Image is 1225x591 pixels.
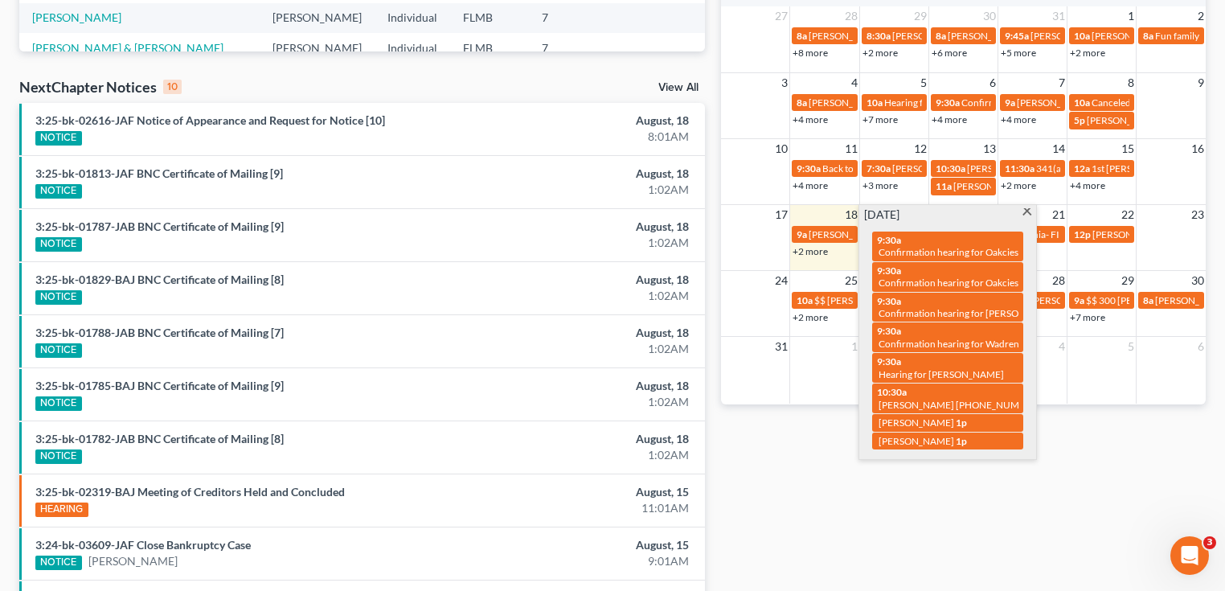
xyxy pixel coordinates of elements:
span: $$ [PERSON_NAME] $400 [814,294,927,306]
span: [PERSON_NAME] [PHONE_NUMBER] [967,162,1129,174]
span: 10a [1074,96,1090,109]
a: +2 more [862,47,898,59]
span: [PERSON_NAME] [PHONE_NUMBER] [953,180,1116,192]
div: 11:01AM [481,500,689,516]
span: Hearing for [PERSON_NAME] [884,96,1010,109]
span: 17 [773,205,789,224]
div: NOTICE [35,449,82,464]
span: 10a [1074,30,1090,42]
span: 28 [843,6,859,26]
div: 1:02AM [481,447,689,463]
span: 3 [780,73,789,92]
span: Confirmation hearing for [PERSON_NAME] [879,307,1061,319]
div: August, 18 [481,431,689,447]
a: +2 more [793,311,828,323]
div: August, 18 [481,166,689,182]
a: +4 more [932,113,967,125]
span: 4 [1057,337,1067,356]
span: [PERSON_NAME] [948,30,1023,42]
a: +4 more [793,179,828,191]
div: 1:02AM [481,235,689,251]
span: 10:30a [877,386,907,398]
span: 11a [936,180,952,192]
span: [PERSON_NAME] [879,435,954,447]
a: 3:25-bk-01813-JAF BNC Certificate of Mailing [9] [35,166,283,180]
span: 9a [1074,294,1084,306]
span: 1 [850,337,859,356]
span: 16 [1190,139,1206,158]
span: [PERSON_NAME] [PHONE_NUMBER] [809,30,971,42]
div: August, 18 [481,378,689,394]
span: [PERSON_NAME] [PHONE_NUMBER] [879,399,1041,411]
span: 8 [1126,73,1136,92]
td: FLMB [450,33,529,63]
span: 30 [981,6,998,26]
div: HEARING [35,503,88,517]
span: [PERSON_NAME] [879,417,954,429]
a: +2 more [1070,47,1105,59]
span: 3 [1203,536,1216,549]
a: +2 more [1001,179,1036,191]
span: 12a [1074,162,1090,174]
span: 12p [1074,228,1091,240]
span: 23 [1190,205,1206,224]
span: 9:30a [877,325,901,337]
span: 7:30a [867,162,891,174]
a: 3:25-bk-01782-JAB BNC Certificate of Mailing [8] [35,432,284,445]
span: Confirmation hearing for Oakcies [PERSON_NAME] & [PERSON_NAME] [879,246,1181,258]
span: 9a [797,228,807,240]
span: 1p [956,417,967,429]
div: August, 18 [481,113,689,129]
span: 6 [1196,337,1206,356]
a: +8 more [793,47,828,59]
a: [PERSON_NAME] & [PERSON_NAME] [32,41,223,55]
td: [PERSON_NAME] [260,33,375,63]
span: 1 [1126,6,1136,26]
a: +7 more [862,113,898,125]
span: 11:30a [1005,162,1034,174]
span: 9:30a [877,355,901,367]
span: Canceled: [PERSON_NAME] [1092,96,1211,109]
span: 21 [1051,205,1067,224]
td: Individual [375,3,450,33]
a: 3:25-bk-02616-JAF Notice of Appearance and Request for Notice [10] [35,113,385,127]
span: 10 [773,139,789,158]
div: NOTICE [35,184,82,199]
span: 8a [1143,30,1153,42]
span: 8a [936,30,946,42]
td: [PERSON_NAME] [260,3,375,33]
span: 9:30a [877,295,901,307]
span: 13 [981,139,998,158]
span: 22 [1120,205,1136,224]
a: View All [658,82,699,93]
a: 3:25-bk-01785-BAJ BNC Certificate of Mailing [9] [35,379,284,392]
span: 30 [1190,271,1206,290]
span: 5p [1074,114,1085,126]
span: 6 [988,73,998,92]
a: 3:25-bk-01788-JAB BNC Certificate of Mailing [7] [35,326,284,339]
span: 8a [797,96,807,109]
span: 9:30a [877,234,901,246]
a: 3:24-bk-03609-JAF Close Bankruptcy Case [35,538,251,552]
span: 28 [1051,271,1067,290]
div: 10 [163,80,182,94]
div: 8:01AM [481,129,689,145]
span: Hearing for [PERSON_NAME] [879,368,1004,380]
div: 1:02AM [481,288,689,304]
span: 25 [843,271,859,290]
div: 9:01AM [481,553,689,569]
a: [PERSON_NAME] [88,553,178,569]
a: 3:25-bk-02319-BAJ Meeting of Creditors Held and Concluded [35,485,345,499]
span: 31 [1051,6,1067,26]
span: Confirmation hearing for [PERSON_NAME] [961,96,1144,109]
span: [PERSON_NAME] [PHONE_NUMBER] [809,228,971,240]
span: 5 [919,73,928,92]
span: [PERSON_NAME] 8576155620 [1087,114,1220,126]
span: Confirmation hearing for Oakcies [PERSON_NAME] & [PERSON_NAME] [879,277,1181,289]
span: 9:30a [877,265,901,277]
span: 10a [797,294,813,306]
span: 1p [956,435,967,447]
span: 27 [773,6,789,26]
span: 4 [850,73,859,92]
span: 29 [1120,271,1136,290]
